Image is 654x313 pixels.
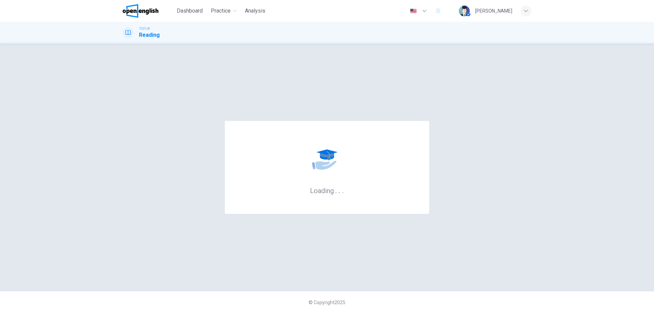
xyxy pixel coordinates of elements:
button: Analysis [242,5,268,17]
h6: . [342,184,344,195]
button: Practice [208,5,239,17]
h1: Reading [139,31,160,39]
span: TOEFL® [139,26,150,31]
span: Dashboard [177,7,203,15]
span: Practice [211,7,231,15]
h6: Loading [310,186,344,195]
button: Dashboard [174,5,205,17]
img: Profile picture [459,5,470,16]
img: OpenEnglish logo [123,4,158,18]
span: Analysis [245,7,265,15]
a: OpenEnglish logo [123,4,174,18]
img: en [409,9,418,14]
span: © Copyright 2025 [309,300,345,305]
h6: . [335,184,337,195]
h6: . [338,184,341,195]
div: [PERSON_NAME] [475,7,512,15]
